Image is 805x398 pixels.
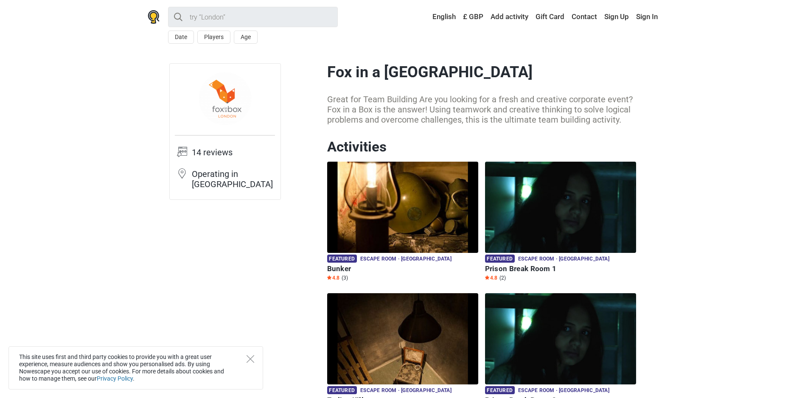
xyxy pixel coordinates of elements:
[327,275,339,281] span: 4.8
[533,9,567,25] a: Gift Card
[327,63,636,81] h1: Fox in a [GEOGRAPHIC_DATA]
[485,162,636,283] a: Prison Break Room 1 Featured Escape room · [GEOGRAPHIC_DATA] Prison Break Room 1 Star4.8 (2)
[461,9,485,25] a: £ GBP
[327,162,478,283] a: Bunker Featured Escape room · [GEOGRAPHIC_DATA] Bunker Star4.8 (3)
[424,9,458,25] a: English
[327,264,478,273] h6: Bunker
[360,255,452,264] span: Escape room · [GEOGRAPHIC_DATA]
[569,9,599,25] a: Contact
[485,386,515,394] span: Featured
[327,275,331,280] img: Star
[327,255,357,263] span: Featured
[426,14,432,20] img: English
[8,346,263,390] div: This site uses first and third party cookies to provide you with a great user experience, measure...
[97,375,133,382] a: Privacy Policy
[327,94,636,125] div: Great for Team Building Are you looking for a fresh and creative corporate event? Fox in a Box is...
[342,275,348,281] span: (3)
[602,9,631,25] a: Sign Up
[518,255,609,264] span: Escape room · [GEOGRAPHIC_DATA]
[499,275,506,281] span: (2)
[518,386,609,395] span: Escape room · [GEOGRAPHIC_DATA]
[488,9,530,25] a: Add activity
[485,264,636,273] h6: Prison Break Room 1
[327,162,478,253] img: Bunker
[485,275,497,281] span: 4.8
[168,7,338,27] input: try “London”
[148,10,160,24] img: Nowescape logo
[327,293,478,384] img: Zodiac Killer
[234,31,258,44] button: Age
[192,146,275,168] td: 14 reviews
[197,31,230,44] button: Players
[247,355,254,363] button: Close
[327,386,357,394] span: Featured
[327,138,636,155] h2: Activities
[485,293,636,384] img: Prison Break Room 2
[485,255,515,263] span: Featured
[192,168,275,194] td: Operating in [GEOGRAPHIC_DATA]
[168,31,194,44] button: Date
[634,9,658,25] a: Sign In
[485,162,636,253] img: Prison Break Room 1
[360,386,452,395] span: Escape room · [GEOGRAPHIC_DATA]
[485,275,489,280] img: Star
